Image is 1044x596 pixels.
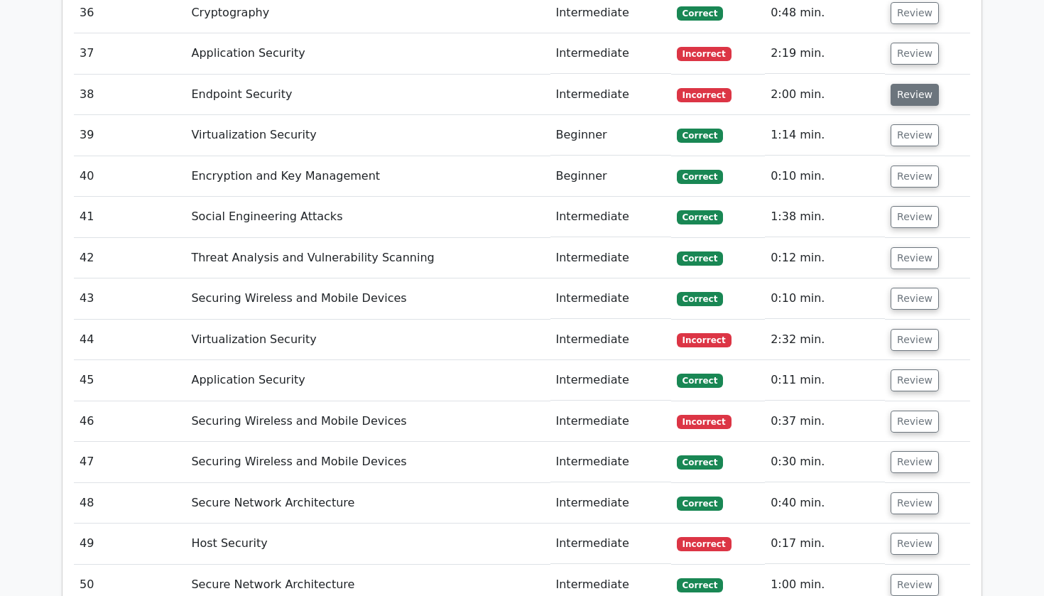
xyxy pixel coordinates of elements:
span: Correct [677,210,723,224]
td: 0:10 min. [765,156,885,197]
td: Intermediate [550,360,671,401]
span: Correct [677,497,723,511]
td: Intermediate [550,33,671,74]
button: Review [891,43,939,65]
span: Correct [677,455,723,470]
td: Virtualization Security [185,115,550,156]
td: 2:32 min. [765,320,885,360]
td: 40 [74,156,185,197]
span: Correct [677,170,723,184]
td: 2:19 min. [765,33,885,74]
td: 44 [74,320,185,360]
td: Intermediate [550,442,671,482]
span: Incorrect [677,333,732,347]
td: Threat Analysis and Vulnerability Scanning [185,238,550,278]
td: Host Security [185,524,550,564]
td: Application Security [185,33,550,74]
td: 1:14 min. [765,115,885,156]
td: 0:17 min. [765,524,885,564]
button: Review [891,124,939,146]
td: 49 [74,524,185,564]
td: Securing Wireless and Mobile Devices [185,442,550,482]
button: Review [891,166,939,188]
span: Incorrect [677,47,732,61]
td: Encryption and Key Management [185,156,550,197]
td: Virtualization Security [185,320,550,360]
button: Review [891,2,939,24]
td: Securing Wireless and Mobile Devices [185,278,550,319]
td: Intermediate [550,75,671,115]
span: Incorrect [677,537,732,551]
button: Review [891,533,939,555]
td: Intermediate [550,401,671,442]
td: 0:12 min. [765,238,885,278]
button: Review [891,84,939,106]
td: 45 [74,360,185,401]
td: 46 [74,401,185,442]
span: Correct [677,292,723,306]
td: 2:00 min. [765,75,885,115]
button: Review [891,329,939,351]
button: Review [891,369,939,391]
td: 39 [74,115,185,156]
td: Securing Wireless and Mobile Devices [185,401,550,442]
td: 42 [74,238,185,278]
td: 0:37 min. [765,401,885,442]
span: Correct [677,374,723,388]
td: Social Engineering Attacks [185,197,550,237]
td: 38 [74,75,185,115]
span: Correct [677,578,723,592]
td: Beginner [550,156,671,197]
td: Endpoint Security [185,75,550,115]
td: Intermediate [550,524,671,564]
td: 0:30 min. [765,442,885,482]
td: 0:40 min. [765,483,885,524]
td: Intermediate [550,483,671,524]
button: Review [891,247,939,269]
td: 1:38 min. [765,197,885,237]
td: Intermediate [550,320,671,360]
td: 0:11 min. [765,360,885,401]
td: Secure Network Architecture [185,483,550,524]
button: Review [891,288,939,310]
td: 47 [74,442,185,482]
span: Correct [677,129,723,143]
span: Correct [677,6,723,21]
td: Intermediate [550,278,671,319]
td: Intermediate [550,238,671,278]
td: 37 [74,33,185,74]
button: Review [891,206,939,228]
td: 0:10 min. [765,278,885,319]
td: 41 [74,197,185,237]
button: Review [891,492,939,514]
button: Review [891,451,939,473]
td: Beginner [550,115,671,156]
td: 43 [74,278,185,319]
span: Incorrect [677,88,732,102]
span: Correct [677,251,723,266]
button: Review [891,411,939,433]
td: Application Security [185,360,550,401]
span: Incorrect [677,415,732,429]
button: Review [891,574,939,596]
td: 48 [74,483,185,524]
td: Intermediate [550,197,671,237]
